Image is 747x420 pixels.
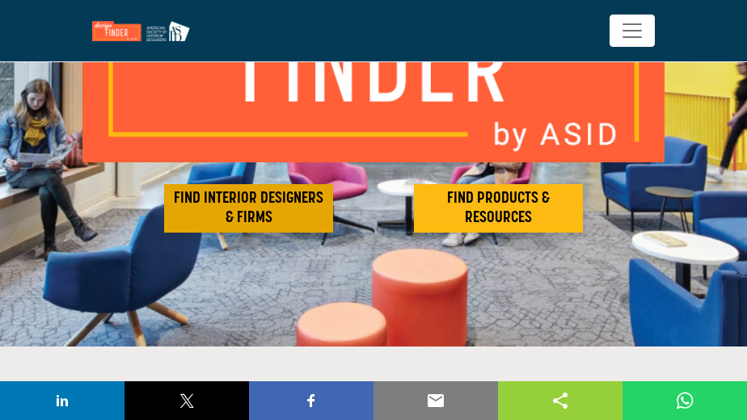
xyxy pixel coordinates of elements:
img: sharethis sharing button [551,391,570,410]
h2: FIND PRODUCTS & RESOURCES [419,189,578,228]
button: Toggle navigation [610,15,655,47]
h2: FIND INTERIOR DESIGNERS & FIRMS [169,189,328,228]
img: twitter sharing button [177,391,196,410]
button: FIND INTERIOR DESIGNERS & FIRMS [164,184,333,233]
img: facebook sharing button [302,391,321,410]
img: linkedin sharing button [53,391,72,410]
img: email sharing button [426,391,445,410]
img: whatsapp sharing button [675,391,694,410]
img: Site Logo [92,21,198,41]
button: FIND PRODUCTS & RESOURCES [414,184,583,233]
